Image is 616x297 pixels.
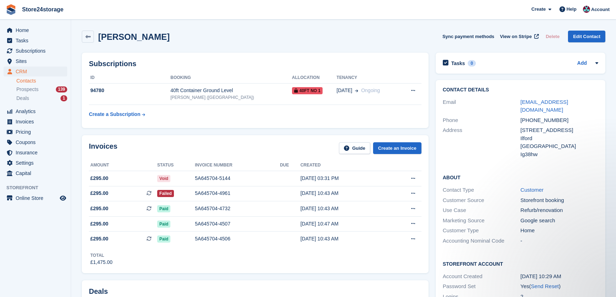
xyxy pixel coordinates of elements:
div: [DATE] 03:31 PM [301,175,388,182]
span: Subscriptions [16,46,58,56]
div: 139 [56,86,67,92]
h2: Deals [89,287,108,296]
div: Account Created [443,272,521,281]
img: George [583,6,590,13]
div: Accounting Nominal Code [443,237,521,245]
button: Sync payment methods [442,31,494,42]
span: Paid [157,235,170,243]
h2: About [443,174,598,181]
div: Contact Type [443,186,521,194]
span: Sites [16,56,58,66]
a: menu [4,168,67,178]
th: Booking [170,72,292,84]
span: Account [591,6,610,13]
div: 94780 [89,87,170,94]
h2: Subscriptions [89,60,421,68]
a: menu [4,36,67,46]
a: Customer [520,187,543,193]
div: Use Case [443,206,521,214]
span: £295.00 [90,235,108,243]
a: Deals 1 [16,95,67,102]
div: [DATE] 10:43 AM [301,190,388,197]
span: £295.00 [90,220,108,228]
a: Preview store [59,194,67,202]
span: Paid [157,205,170,212]
a: Create an Invoice [373,142,421,154]
div: Ilford [520,134,598,143]
div: £1,475.00 [90,259,112,266]
a: menu [4,127,67,137]
a: menu [4,193,67,203]
a: [EMAIL_ADDRESS][DOMAIN_NAME] [520,99,568,113]
a: menu [4,117,67,127]
h2: Tasks [451,60,465,67]
span: Storefront [6,184,71,191]
h2: Invoices [89,142,117,154]
div: Storefront booking [520,196,598,205]
div: Customer Type [443,227,521,235]
span: Prospects [16,86,38,93]
div: 5A645704-4506 [195,235,280,243]
div: [GEOGRAPHIC_DATA] [520,142,598,150]
div: 0 [468,60,476,67]
div: Password Set [443,282,521,291]
span: Failed [157,190,174,197]
span: Create [531,6,546,13]
span: Insurance [16,148,58,158]
div: Google search [520,217,598,225]
div: - [520,237,598,245]
img: stora-icon-8386f47178a22dfd0bd8f6a31ec36ba5ce8667c1dd55bd0f319d3a0aa187defe.svg [6,4,16,15]
div: Customer Source [443,196,521,205]
a: Prospects 139 [16,86,67,93]
div: Create a Subscription [89,111,140,118]
a: Contacts [16,78,67,84]
h2: Storefront Account [443,260,598,267]
span: [DATE] [336,87,352,94]
span: View on Stripe [500,33,532,40]
th: Created [301,160,388,171]
span: Invoices [16,117,58,127]
a: View on Stripe [497,31,540,42]
a: Guide [339,142,370,154]
span: £295.00 [90,175,108,182]
span: £295.00 [90,190,108,197]
th: Amount [89,160,157,171]
span: Paid [157,221,170,228]
div: 5A645704-4732 [195,205,280,212]
a: Send Reset [531,283,559,289]
span: Pricing [16,127,58,137]
a: menu [4,148,67,158]
span: CRM [16,67,58,76]
a: menu [4,106,67,116]
div: Ig38hw [520,150,598,159]
div: 5A645704-5144 [195,175,280,182]
span: Coupons [16,137,58,147]
th: ID [89,72,170,84]
span: 40ft No 1 [292,87,323,94]
span: ( ) [529,283,561,289]
a: Add [577,59,587,68]
div: Home [520,227,598,235]
th: Invoice number [195,160,280,171]
div: Address [443,126,521,158]
a: Edit Contact [568,31,605,42]
div: Total [90,252,112,259]
div: [DATE] 10:43 AM [301,205,388,212]
div: 5A645704-4507 [195,220,280,228]
div: [PHONE_NUMBER] [520,116,598,124]
a: menu [4,25,67,35]
span: Help [567,6,577,13]
div: Yes [520,282,598,291]
span: Home [16,25,58,35]
span: Analytics [16,106,58,116]
div: Email [443,98,521,114]
div: 40ft Container Ground Level [170,87,292,94]
div: [DATE] 10:47 AM [301,220,388,228]
a: menu [4,158,67,168]
div: 1 [60,95,67,101]
span: Ongoing [361,87,380,93]
th: Allocation [292,72,337,84]
span: Online Store [16,193,58,203]
h2: Contact Details [443,87,598,93]
div: [STREET_ADDRESS] [520,126,598,134]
